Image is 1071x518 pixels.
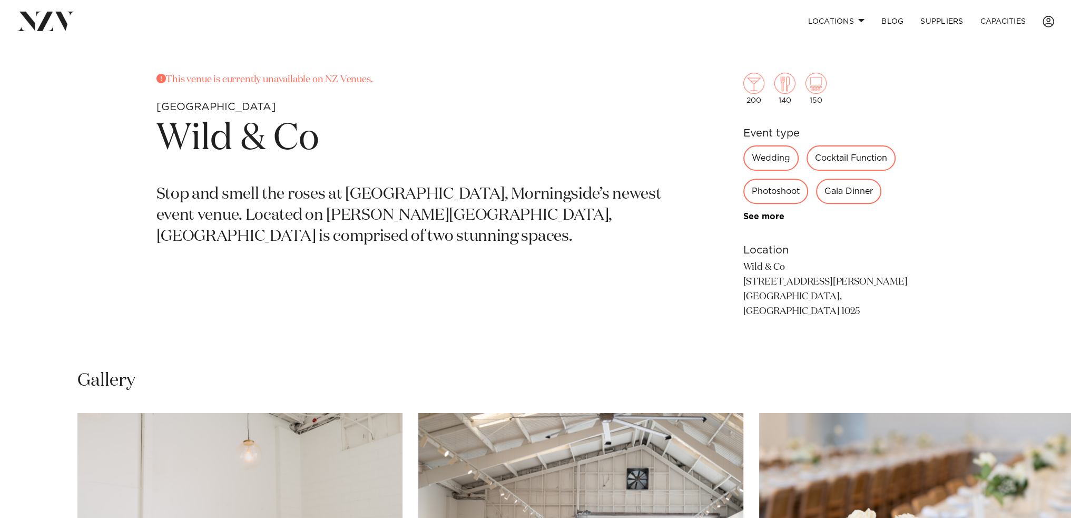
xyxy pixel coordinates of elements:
[743,73,764,104] div: 200
[972,10,1035,33] a: Capacities
[156,115,669,163] h1: Wild & Co
[743,145,799,171] div: Wedding
[774,73,795,104] div: 140
[743,179,808,204] div: Photoshoot
[743,125,915,141] h6: Event type
[743,73,764,94] img: cocktail.png
[156,73,669,87] p: This venue is currently unavailable on NZ Venues.
[807,145,896,171] div: Cocktail Function
[912,10,971,33] a: SUPPLIERS
[17,12,74,31] img: nzv-logo.png
[156,102,276,112] small: [GEOGRAPHIC_DATA]
[799,10,873,33] a: Locations
[743,260,915,319] p: Wild & Co [STREET_ADDRESS][PERSON_NAME] [GEOGRAPHIC_DATA], [GEOGRAPHIC_DATA] 1025
[156,184,669,248] p: Stop and smell the roses at [GEOGRAPHIC_DATA], Morningside’s newest event venue. Located on [PERS...
[805,73,827,94] img: theatre.png
[873,10,912,33] a: BLOG
[774,73,795,94] img: dining.png
[77,369,135,393] h2: Gallery
[816,179,881,204] div: Gala Dinner
[743,242,915,258] h6: Location
[805,73,827,104] div: 150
